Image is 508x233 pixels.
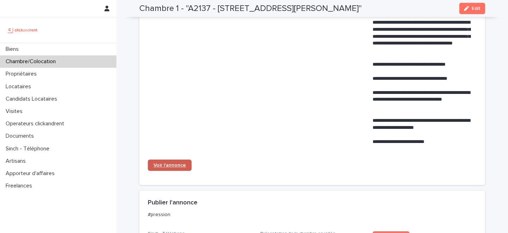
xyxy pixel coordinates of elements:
p: Visites [3,108,28,115]
p: Artisans [3,158,31,165]
p: Propriétaires [3,71,42,77]
span: Edit [472,6,480,11]
span: Voir l'annonce [153,163,186,168]
p: Chambre/Colocation [3,58,61,65]
a: Voir l'annonce [148,160,192,171]
p: Biens [3,46,24,53]
p: Freelances [3,183,38,189]
button: Edit [459,3,485,14]
h2: Chambre 1 - "A2137 - [STREET_ADDRESS][PERSON_NAME]" [139,4,362,14]
p: Operateurs clickandrent [3,120,70,127]
h2: Publier l'annonce [148,199,198,207]
p: Documents [3,133,40,139]
img: UCB0brd3T0yccxBKYDjQ [6,23,40,37]
p: Locataires [3,83,37,90]
p: Candidats Locataires [3,96,63,102]
p: Sinch - Téléphone [3,145,55,152]
p: Apporteur d'affaires [3,170,60,177]
p: #pression [148,211,474,218]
